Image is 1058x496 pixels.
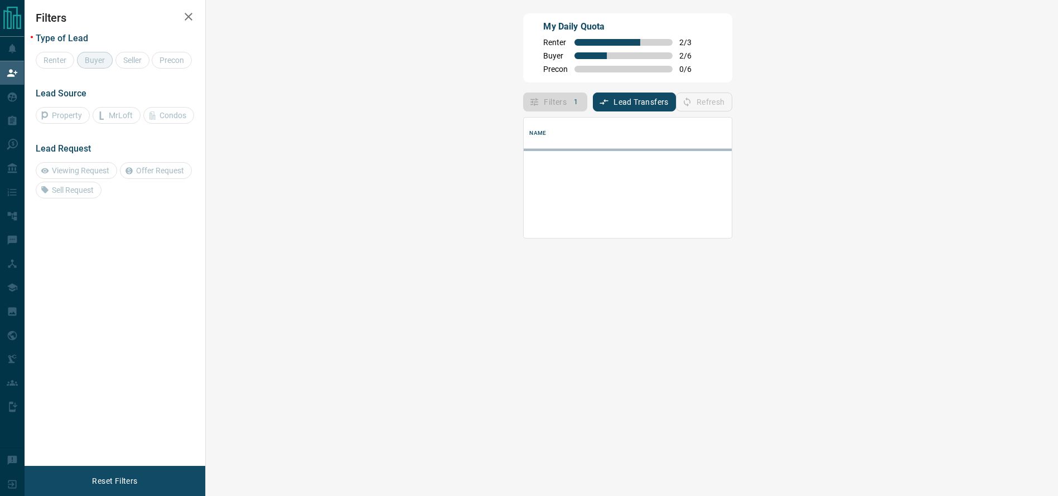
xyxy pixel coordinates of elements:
[543,20,704,33] p: My Daily Quota
[36,143,91,154] span: Lead Request
[36,88,86,99] span: Lead Source
[524,118,906,149] div: Name
[593,93,676,111] button: Lead Transfers
[529,118,546,149] div: Name
[543,51,568,60] span: Buyer
[36,33,88,43] span: Type of Lead
[679,38,704,47] span: 2 / 3
[679,65,704,74] span: 0 / 6
[36,11,194,25] h2: Filters
[543,65,568,74] span: Precon
[543,38,568,47] span: Renter
[85,471,144,490] button: Reset Filters
[679,51,704,60] span: 2 / 6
